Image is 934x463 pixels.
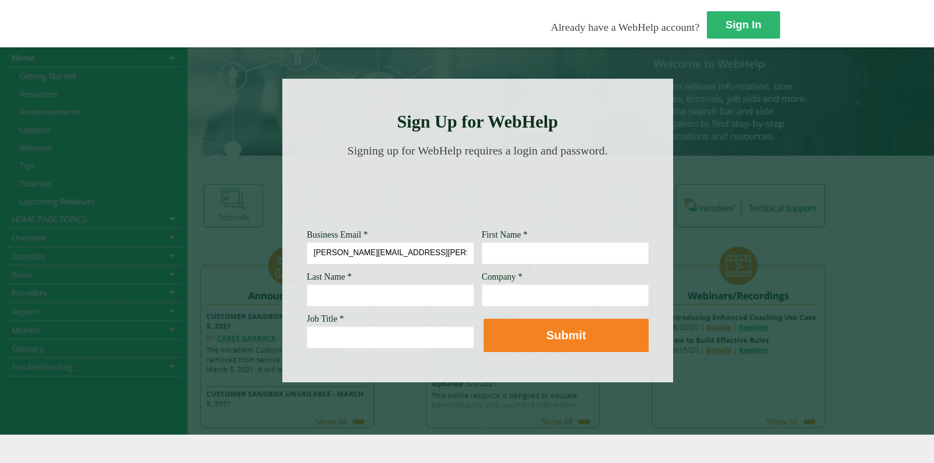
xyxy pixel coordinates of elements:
[397,112,558,132] strong: Sign Up for WebHelp
[707,11,780,39] a: Sign In
[307,272,352,282] span: Last Name *
[347,144,608,157] span: Signing up for WebHelp requires a login and password.
[313,167,643,216] img: Need Credentials? Sign up below. Have Credentials? Use the sign-in button.
[482,272,523,282] span: Company *
[551,21,700,33] span: Already have a WebHelp account?
[307,230,368,240] span: Business Email *
[482,230,528,240] span: First Name *
[546,329,586,342] strong: Submit
[307,314,344,324] span: Job Title *
[725,19,761,31] strong: Sign In
[484,319,649,352] button: Submit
